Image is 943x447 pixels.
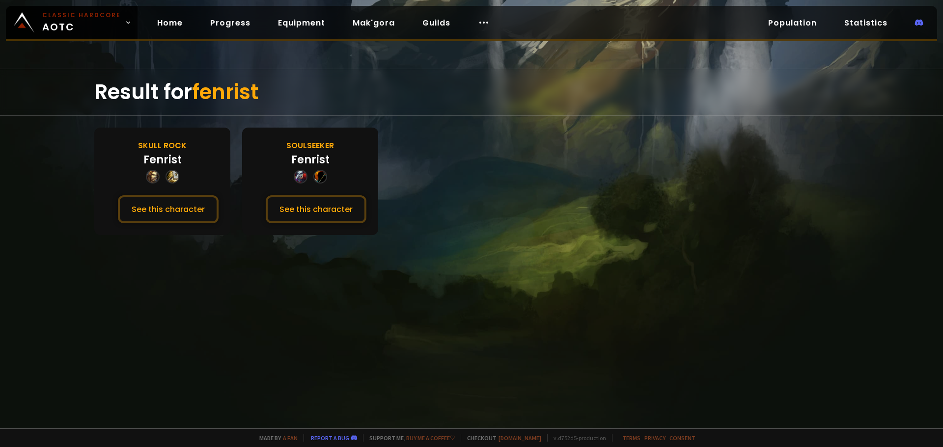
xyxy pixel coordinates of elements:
a: Mak'gora [345,13,403,33]
a: Statistics [836,13,895,33]
a: Consent [669,434,695,442]
a: Privacy [644,434,666,442]
a: Buy me a coffee [406,434,455,442]
div: Soulseeker [286,139,334,152]
span: Made by [253,434,298,442]
div: Fenrist [291,152,330,168]
div: Result for [94,69,849,115]
span: v. d752d5 - production [547,434,606,442]
a: [DOMAIN_NAME] [499,434,541,442]
span: Checkout [461,434,541,442]
a: a fan [283,434,298,442]
small: Classic Hardcore [42,11,121,20]
button: See this character [118,195,219,223]
a: Terms [622,434,640,442]
a: Progress [202,13,258,33]
span: fenrist [192,78,258,106]
div: Fenrist [143,152,182,168]
span: AOTC [42,11,121,34]
a: Report a bug [311,434,349,442]
a: Guilds [415,13,458,33]
a: Population [760,13,825,33]
a: Equipment [270,13,333,33]
button: See this character [266,195,366,223]
a: Home [149,13,191,33]
a: Classic HardcoreAOTC [6,6,138,39]
span: Support me, [363,434,455,442]
div: Skull Rock [138,139,187,152]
